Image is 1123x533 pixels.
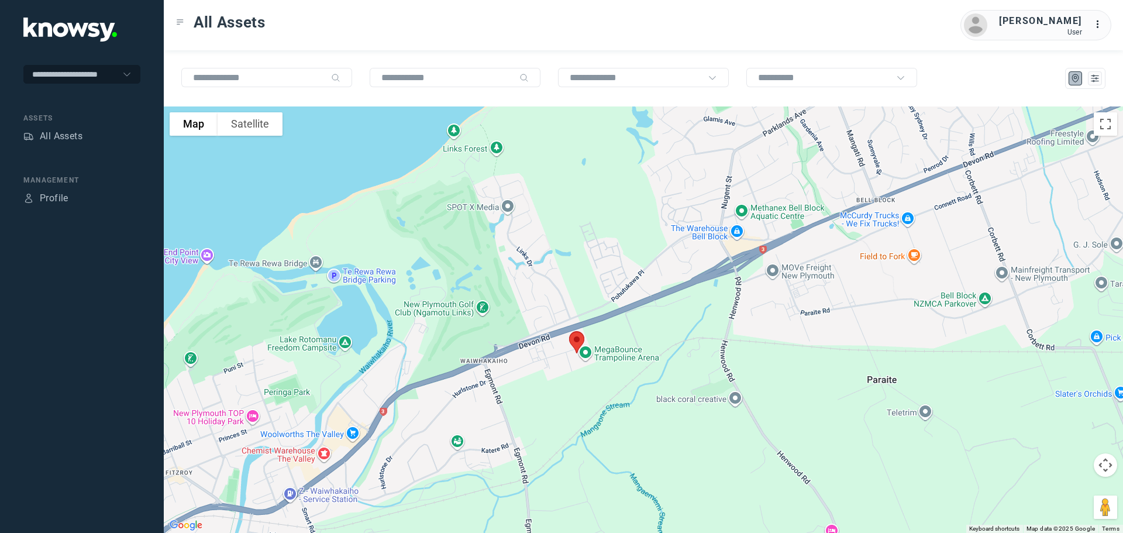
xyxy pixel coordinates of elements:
tspan: ... [1094,20,1106,29]
button: Map camera controls [1094,453,1117,477]
button: Drag Pegman onto the map to open Street View [1094,496,1117,519]
a: AssetsAll Assets [23,129,82,143]
span: Map data ©2025 Google [1026,525,1095,532]
img: Application Logo [23,18,117,42]
a: Open this area in Google Maps (opens a new window) [167,518,205,533]
div: : [1094,18,1108,33]
div: Assets [23,131,34,142]
button: Show satellite imagery [218,112,283,136]
div: Assets [23,113,140,123]
div: Profile [40,191,68,205]
div: Map [1070,73,1081,84]
div: Profile [23,193,34,204]
button: Toggle fullscreen view [1094,112,1117,136]
a: ProfileProfile [23,191,68,205]
div: Search [519,73,529,82]
div: All Assets [40,129,82,143]
button: Keyboard shortcuts [969,525,1019,533]
img: Google [167,518,205,533]
div: : [1094,18,1108,32]
a: Terms (opens in new tab) [1102,525,1119,532]
div: User [999,28,1082,36]
button: Show street map [170,112,218,136]
div: Management [23,175,140,185]
div: Toggle Menu [176,18,184,26]
div: List [1090,73,1100,84]
img: avatar.png [964,13,987,37]
div: [PERSON_NAME] [999,14,1082,28]
span: All Assets [194,12,266,33]
div: Search [331,73,340,82]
